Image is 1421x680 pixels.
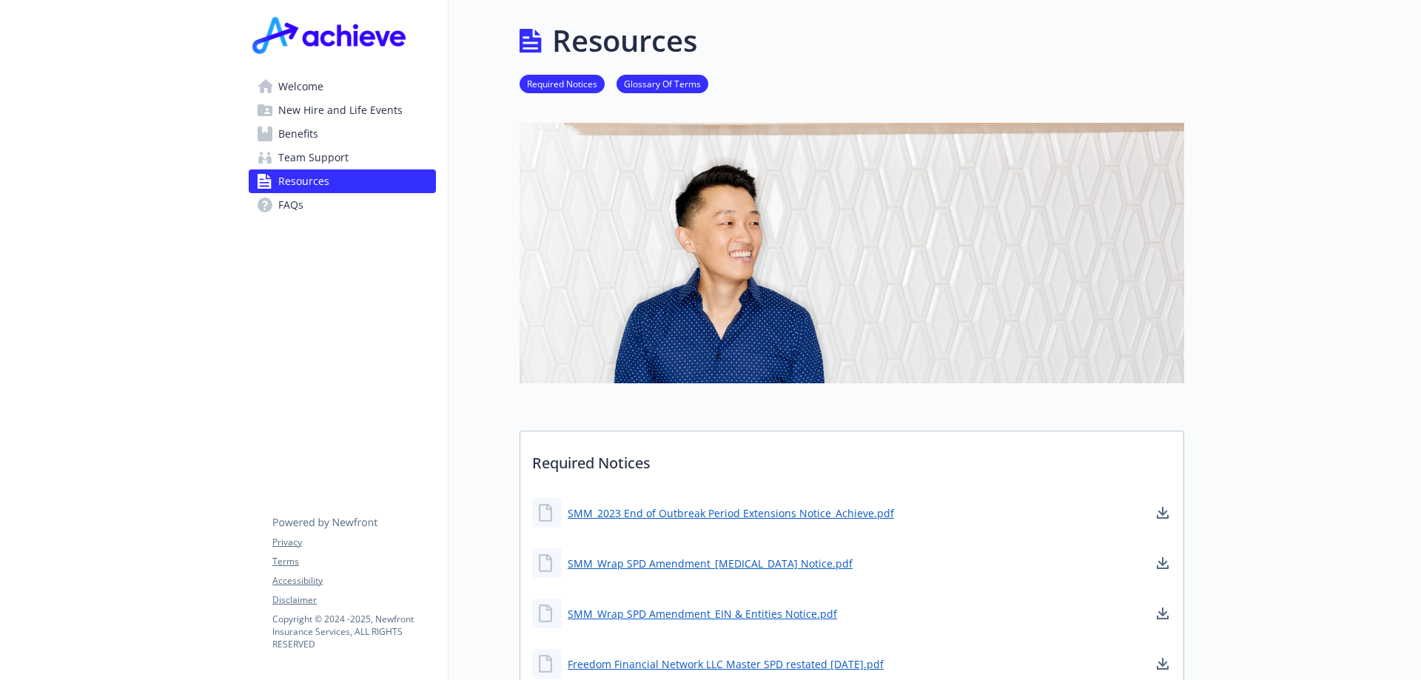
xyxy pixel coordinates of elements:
a: download document [1154,554,1172,572]
span: Team Support [278,146,349,169]
a: SMM_Wrap SPD Amendment_[MEDICAL_DATA] Notice.pdf [568,556,853,571]
img: resources page banner [520,123,1184,383]
span: New Hire and Life Events [278,98,403,122]
span: Benefits [278,122,318,146]
a: Privacy [272,536,435,549]
p: Required Notices [520,431,1183,486]
a: Benefits [249,122,436,146]
a: Welcome [249,75,436,98]
a: Resources [249,169,436,193]
a: SMM_2023 End of Outbreak Period Extensions Notice_Achieve.pdf [568,505,894,521]
a: New Hire and Life Events [249,98,436,122]
p: Copyright © 2024 - 2025 , Newfront Insurance Services, ALL RIGHTS RESERVED [272,613,435,650]
a: Disclaimer [272,593,435,607]
a: FAQs [249,193,436,217]
span: Resources [278,169,329,193]
a: Glossary Of Terms [617,76,708,90]
a: download document [1154,504,1172,522]
h1: Resources [552,18,697,63]
a: download document [1154,655,1172,673]
a: download document [1154,605,1172,622]
span: Welcome [278,75,323,98]
a: Required Notices [520,76,605,90]
span: FAQs [278,193,303,217]
a: Team Support [249,146,436,169]
a: Freedom Financial Network LLC Master SPD restated [DATE].pdf [568,656,884,672]
a: Terms [272,555,435,568]
a: Accessibility [272,574,435,588]
a: SMM_Wrap SPD Amendment_EIN & Entities Notice.pdf [568,606,837,622]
